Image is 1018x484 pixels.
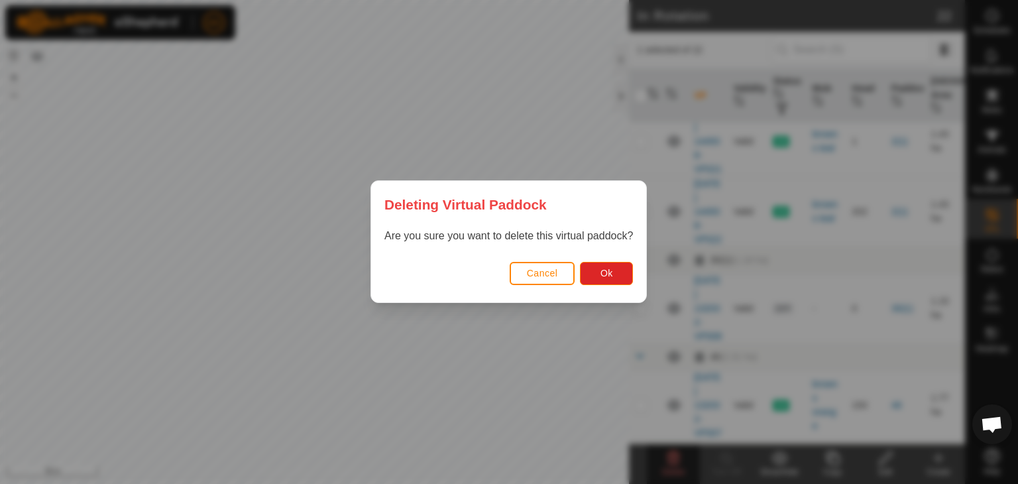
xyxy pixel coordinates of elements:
[384,229,633,245] p: Are you sure you want to delete this virtual paddock?
[600,269,613,279] span: Ok
[972,404,1012,444] div: Open chat
[384,194,547,215] span: Deleting Virtual Paddock
[527,269,558,279] span: Cancel
[581,262,634,285] button: Ok
[510,262,575,285] button: Cancel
